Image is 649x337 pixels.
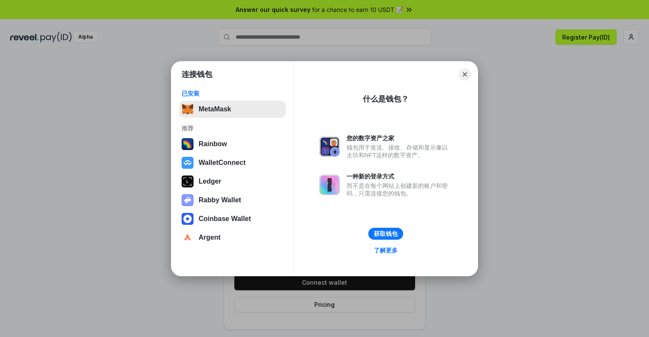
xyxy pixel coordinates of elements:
img: svg+xml,%3Csvg%20width%3D%2228%22%20height%3D%2228%22%20viewBox%3D%220%200%2028%2028%22%20fill%3D... [182,232,194,244]
img: svg+xml,%3Csvg%20xmlns%3D%22http%3A%2F%2Fwww.w3.org%2F2000%2Fsvg%22%20fill%3D%22none%22%20viewBox... [319,136,340,157]
img: svg+xml,%3Csvg%20fill%3D%22none%22%20height%3D%2233%22%20viewBox%3D%220%200%2035%2033%22%20width%... [182,103,194,115]
div: 获取钱包 [374,230,398,238]
img: svg+xml,%3Csvg%20width%3D%2228%22%20height%3D%2228%22%20viewBox%3D%220%200%2028%2028%22%20fill%3D... [182,213,194,225]
div: 了解更多 [374,246,398,254]
button: Close [459,68,471,80]
button: Rainbow [179,136,286,153]
button: MetaMask [179,101,286,118]
button: Argent [179,229,286,246]
button: WalletConnect [179,154,286,171]
img: svg+xml,%3Csvg%20xmlns%3D%22http%3A%2F%2Fwww.w3.org%2F2000%2Fsvg%22%20fill%3D%22none%22%20viewBox... [319,175,340,195]
img: svg+xml,%3Csvg%20xmlns%3D%22http%3A%2F%2Fwww.w3.org%2F2000%2Fsvg%22%20width%3D%2228%22%20height%3... [182,176,194,187]
a: 了解更多 [369,245,403,256]
div: Rabby Wallet [199,196,241,204]
div: 钱包用于发送、接收、存储和显示像以太坊和NFT这样的数字资产。 [347,144,452,159]
button: Rabby Wallet [179,192,286,209]
img: svg+xml,%3Csvg%20width%3D%2228%22%20height%3D%2228%22%20viewBox%3D%220%200%2028%2028%22%20fill%3D... [182,157,194,169]
div: 已安装 [182,90,283,97]
button: 获取钱包 [368,228,403,240]
div: 推荐 [182,125,283,132]
div: 您的数字资产之家 [347,134,452,142]
div: 一种新的登录方式 [347,173,452,180]
h1: 连接钱包 [182,69,212,79]
div: Argent [199,234,221,241]
button: Coinbase Wallet [179,210,286,227]
div: Rainbow [199,140,227,148]
img: svg+xml,%3Csvg%20width%3D%22120%22%20height%3D%22120%22%20viewBox%3D%220%200%20120%20120%22%20fil... [182,138,194,150]
div: Ledger [199,178,221,185]
div: 而不是在每个网站上创建新的账户和密码，只需连接您的钱包。 [347,182,452,197]
button: Ledger [179,173,286,190]
div: 什么是钱包？ [363,94,409,104]
img: svg+xml,%3Csvg%20xmlns%3D%22http%3A%2F%2Fwww.w3.org%2F2000%2Fsvg%22%20fill%3D%22none%22%20viewBox... [182,194,194,206]
div: WalletConnect [199,159,246,167]
div: MetaMask [199,105,231,113]
div: Coinbase Wallet [199,215,251,223]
